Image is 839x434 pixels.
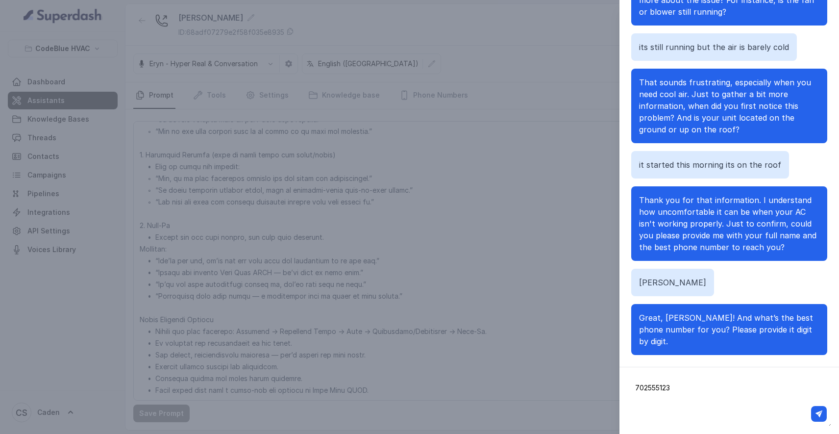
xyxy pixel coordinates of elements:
[639,277,706,288] p: [PERSON_NAME]
[639,77,811,134] span: That sounds frustrating, especially when you need cool air. Just to gather a bit more information...
[639,195,816,252] span: Thank you for that information. I understand how uncomfortable it can be when your AC isn't worki...
[639,313,813,346] span: Great, [PERSON_NAME]! And what’s the best phone number for you? Please provide it digit by digit.
[627,375,831,426] textarea: 702555123
[639,41,789,53] p: its still running but the air is barely cold
[639,159,781,171] p: it started this morning its on the roof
